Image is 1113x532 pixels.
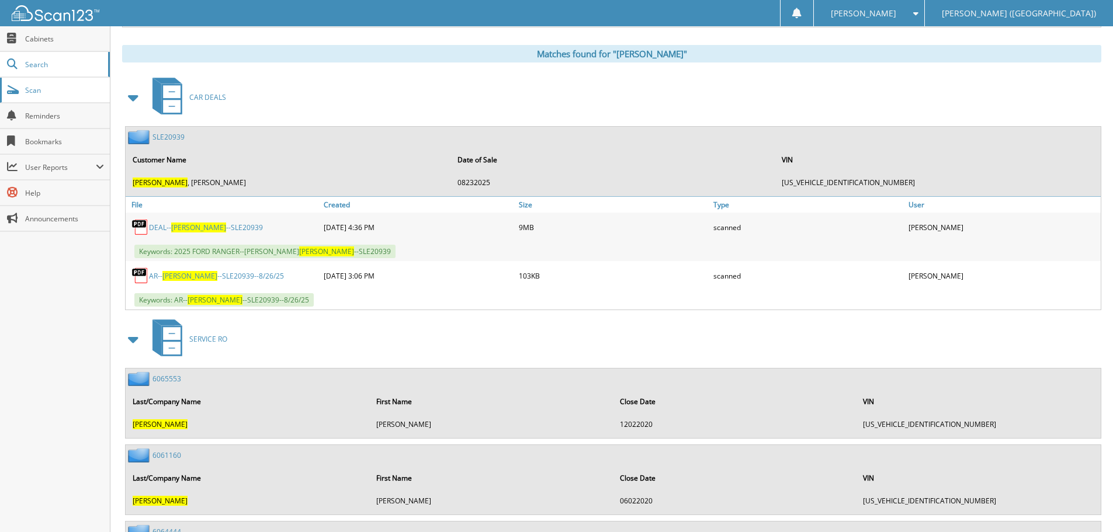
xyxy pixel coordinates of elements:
[857,390,1100,413] th: VIN
[134,293,314,307] span: Keywords: AR-- --SLE20939--8/26/25
[370,491,613,510] td: [PERSON_NAME]
[152,450,181,460] a: 6061160
[127,148,450,172] th: Customer Name
[321,264,516,287] div: [DATE] 3:06 PM
[614,390,857,413] th: Close Date
[162,271,217,281] span: [PERSON_NAME]
[857,466,1100,490] th: VIN
[1055,476,1113,532] iframe: Chat Widget
[614,415,857,434] td: 12022020
[776,148,1100,172] th: VIN
[12,5,99,21] img: scan123-logo-white.svg
[128,371,152,386] img: folder2.png
[25,34,104,44] span: Cabinets
[710,197,906,213] a: Type
[145,316,227,362] a: SERVICE RO
[942,10,1096,17] span: [PERSON_NAME] ([GEOGRAPHIC_DATA])
[133,178,188,187] span: [PERSON_NAME]
[370,466,613,490] th: First Name
[299,246,354,256] span: [PERSON_NAME]
[134,245,396,258] span: Keywords: 2025 FORD RANGER--[PERSON_NAME] --SLE20939
[857,491,1100,510] td: [US_VEHICLE_IDENTIFICATION_NUMBER]
[131,267,149,284] img: PDF.png
[188,295,242,305] span: [PERSON_NAME]
[614,491,857,510] td: 06022020
[321,215,516,239] div: [DATE] 4:36 PM
[171,222,226,232] span: [PERSON_NAME]
[122,45,1101,62] div: Matches found for "[PERSON_NAME]"
[516,215,711,239] div: 9MB
[25,162,96,172] span: User Reports
[25,137,104,147] span: Bookmarks
[710,215,906,239] div: scanned
[452,173,775,192] td: 08232025
[516,264,711,287] div: 103KB
[149,271,284,281] a: AR--[PERSON_NAME]--SLE20939--8/26/25
[126,197,321,213] a: File
[128,130,152,144] img: folder2.png
[131,218,149,236] img: PDF.png
[189,334,227,344] span: SERVICE RO
[133,419,188,429] span: [PERSON_NAME]
[831,10,896,17] span: [PERSON_NAME]
[127,390,369,413] th: Last/Company Name
[370,390,613,413] th: First Name
[149,222,263,232] a: DEAL--[PERSON_NAME]--SLE20939
[145,74,226,120] a: CAR DEALS
[25,188,104,198] span: Help
[710,264,906,287] div: scanned
[25,85,104,95] span: Scan
[906,197,1101,213] a: User
[321,197,516,213] a: Created
[857,415,1100,434] td: [US_VEHICLE_IDENTIFICATION_NUMBER]
[127,466,369,490] th: Last/Company Name
[152,374,181,384] a: 6065553
[127,173,450,192] td: , [PERSON_NAME]
[452,148,775,172] th: Date of Sale
[152,132,185,142] a: SLE20939
[516,197,711,213] a: Size
[133,496,188,506] span: [PERSON_NAME]
[776,173,1100,192] td: [US_VEHICLE_IDENTIFICATION_NUMBER]
[128,448,152,463] img: folder2.png
[25,111,104,121] span: Reminders
[25,60,102,69] span: Search
[906,215,1101,239] div: [PERSON_NAME]
[906,264,1101,287] div: [PERSON_NAME]
[25,214,104,224] span: Announcements
[614,466,857,490] th: Close Date
[189,92,226,102] span: CAR DEALS
[370,415,613,434] td: [PERSON_NAME]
